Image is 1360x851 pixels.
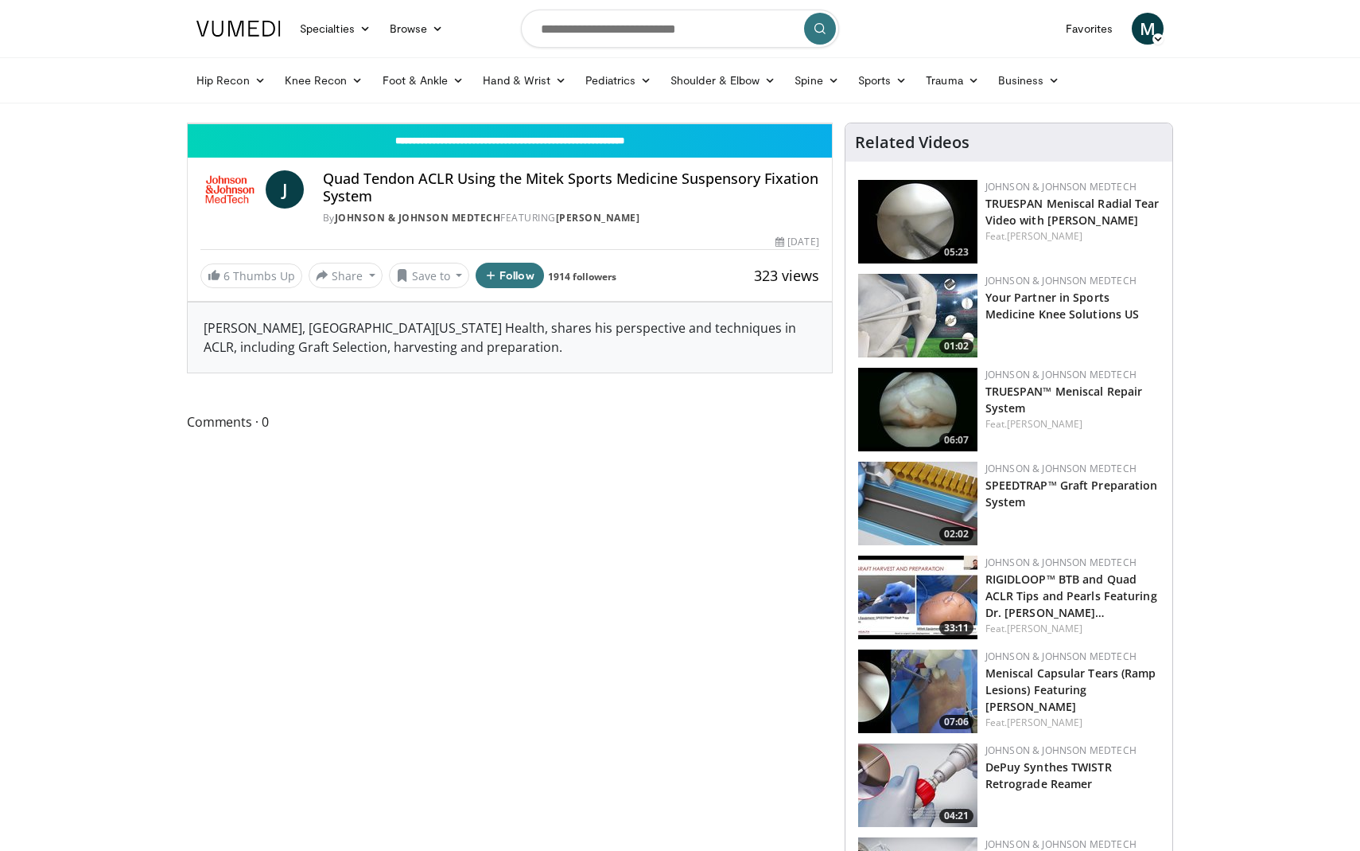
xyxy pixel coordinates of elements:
[985,666,1156,714] a: Meniscal Capsular Tears (Ramp Lesions) Featuring [PERSON_NAME]
[985,478,1158,509] a: SPEEDTRAP™ Graft Preparation System
[939,245,973,260] span: 05:23
[939,527,973,541] span: 02:02
[985,556,1137,569] a: Johnson & Johnson MedTech
[661,64,785,96] a: Shoulder & Elbow
[1132,13,1164,45] a: M
[989,64,1070,96] a: Business
[855,133,969,152] h4: Related Videos
[916,64,989,96] a: Trauma
[335,211,501,224] a: Johnson & Johnson MedTech
[556,211,640,224] a: [PERSON_NAME]
[476,263,544,288] button: Follow
[548,270,616,283] a: 1914 followers
[858,462,977,545] img: a46a2fe1-2704-4a9e-acc3-1c278068f6c4.150x105_q85_crop-smart_upscale.jpg
[1007,229,1082,243] a: [PERSON_NAME]
[858,650,977,733] a: 07:06
[266,170,304,209] a: J
[858,180,977,263] img: a9cbc79c-1ae4-425c-82e8-d1f73baa128b.150x105_q85_crop-smart_upscale.jpg
[858,650,977,733] img: 0c02c3d5-dde0-442f-bbc0-cf861f5c30d7.150x105_q85_crop-smart_upscale.jpg
[576,64,661,96] a: Pediatrics
[223,268,230,283] span: 6
[858,556,977,639] img: 4bc3a03c-f47c-4100-84fa-650097507746.150x105_q85_crop-smart_upscale.jpg
[985,368,1137,381] a: Johnson & Johnson MedTech
[858,556,977,639] a: 33:11
[985,650,1137,663] a: Johnson & Johnson MedTech
[275,64,373,96] a: Knee Recon
[785,64,848,96] a: Spine
[858,274,977,357] a: 01:02
[1007,417,1082,431] a: [PERSON_NAME]
[985,716,1160,730] div: Feat.
[939,433,973,447] span: 06:07
[521,10,839,48] input: Search topics, interventions
[1007,622,1082,635] a: [PERSON_NAME]
[389,263,470,288] button: Save to
[985,622,1160,636] div: Feat.
[1007,716,1082,729] a: [PERSON_NAME]
[985,837,1137,851] a: Johnson & Johnson MedTech
[985,759,1112,791] a: DePuy Synthes TWISTR Retrograde Reamer
[858,744,977,827] a: 04:21
[858,462,977,545] a: 02:02
[858,180,977,263] a: 05:23
[985,180,1137,193] a: Johnson & Johnson MedTech
[200,263,302,288] a: 6 Thumbs Up
[309,263,383,288] button: Share
[187,64,275,96] a: Hip Recon
[985,229,1160,244] div: Feat.
[985,290,1140,322] a: Your Partner in Sports Medicine Knee Solutions US
[858,274,977,357] img: 0543fda4-7acd-4b5c-b055-3730b7e439d4.150x105_q85_crop-smart_upscale.jpg
[323,170,819,205] h4: Quad Tendon ACLR Using the Mitek Sports Medicine Suspensory Fixation System
[775,235,818,249] div: [DATE]
[858,368,977,451] a: 06:07
[985,572,1157,620] a: RIGIDLOOP™ BTB and Quad ACLR Tips and Pearls Featuring Dr. [PERSON_NAME]…
[939,809,973,823] span: 04:21
[380,13,453,45] a: Browse
[196,21,281,37] img: VuMedi Logo
[985,196,1160,228] a: TRUESPAN Meniscal Radial Tear Video with [PERSON_NAME]
[858,368,977,451] img: e42d750b-549a-4175-9691-fdba1d7a6a0f.150x105_q85_crop-smart_upscale.jpg
[188,123,832,124] video-js: Video Player
[939,621,973,635] span: 33:11
[373,64,474,96] a: Foot & Ankle
[985,744,1137,757] a: Johnson & Johnson MedTech
[200,170,259,209] img: Johnson & Johnson MedTech
[985,274,1137,287] a: Johnson & Johnson MedTech
[939,715,973,729] span: 07:06
[985,462,1137,475] a: Johnson & Johnson MedTech
[985,417,1160,431] div: Feat.
[849,64,917,96] a: Sports
[188,303,832,373] div: [PERSON_NAME], [GEOGRAPHIC_DATA][US_STATE] Health, shares his perspective and techniques in ACLR,...
[473,64,576,96] a: Hand & Wrist
[858,744,977,827] img: 62274247-50be-46f1-863e-89caa7806205.150x105_q85_crop-smart_upscale.jpg
[290,13,380,45] a: Specialties
[1056,13,1122,45] a: Favorites
[985,384,1143,416] a: TRUESPAN™ Meniscal Repair System
[323,211,819,225] div: By FEATURING
[187,412,833,432] span: Comments 0
[939,339,973,353] span: 01:02
[754,266,819,285] span: 323 views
